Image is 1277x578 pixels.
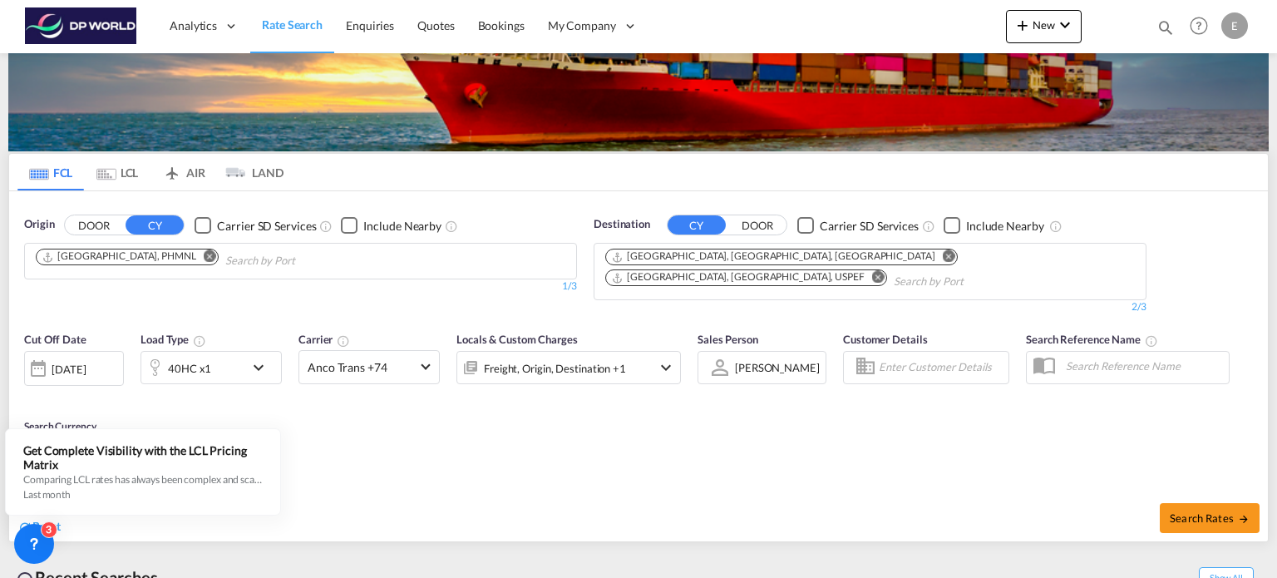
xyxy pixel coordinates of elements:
[922,220,935,233] md-icon: Unchecked: Search for CY (Container Yard) services for all selected carriers.Checked : Search for...
[698,333,758,346] span: Sales Person
[337,334,350,348] md-icon: The selected Trucker/Carrierwill be displayed in the rate results If the rates are from another f...
[126,215,184,235] button: CY
[1055,15,1075,35] md-icon: icon-chevron-down
[456,351,681,384] div: Freight Origin Destination Factory Stuffingicon-chevron-down
[594,216,650,233] span: Destination
[141,333,206,346] span: Load Type
[1170,511,1250,525] span: Search Rates
[1185,12,1221,42] div: Help
[456,333,578,346] span: Locals & Custom Charges
[1013,18,1075,32] span: New
[24,351,124,386] div: [DATE]
[1058,353,1229,378] input: Search Reference Name
[594,300,1146,314] div: 2/3
[42,249,200,264] div: Press delete to remove this chip.
[65,216,123,235] button: DOOR
[170,17,217,34] span: Analytics
[141,351,282,384] div: 40HC x1icon-chevron-down
[17,154,84,190] md-tab-item: FCL
[341,216,441,234] md-checkbox: Checkbox No Ink
[445,220,458,233] md-icon: Unchecked: Ignores neighbouring ports when fetching rates.Checked : Includes neighbouring ports w...
[24,333,86,346] span: Cut Off Date
[1221,12,1248,39] div: E
[308,359,416,376] span: Anco Trans +74
[611,249,939,264] div: Press delete to remove this chip.
[668,215,726,235] button: CY
[9,191,1268,541] div: OriginDOOR CY Checkbox No InkUnchecked: Search for CY (Container Yard) services for all selected ...
[735,361,820,374] div: [PERSON_NAME]
[363,218,441,235] div: Include Nearby
[42,249,196,264] div: Manila, PHMNL
[195,216,316,234] md-checkbox: Checkbox No Ink
[17,520,32,535] md-icon: icon-refresh
[162,163,182,175] md-icon: icon-airplane
[820,218,919,235] div: Carrier SD Services
[843,333,927,346] span: Customer Details
[894,269,1052,295] input: Chips input.
[346,18,394,32] span: Enquiries
[33,244,390,274] md-chips-wrap: Chips container. Use arrow keys to select chips.
[611,249,935,264] div: Miami, FL, USMIA
[944,216,1044,234] md-checkbox: Checkbox No Ink
[298,333,350,346] span: Carrier
[319,220,333,233] md-icon: Unchecked: Search for CY (Container Yard) services for all selected carriers.Checked : Search for...
[262,17,323,32] span: Rate Search
[1006,10,1082,43] button: icon-plus 400-fgNewicon-chevron-down
[603,244,1137,295] md-chips-wrap: Chips container. Use arrow keys to select chips.
[24,383,37,406] md-datepicker: Select
[797,216,919,234] md-checkbox: Checkbox No Ink
[25,7,137,45] img: c08ca190194411f088ed0f3ba295208c.png
[168,357,211,380] div: 40HC x1
[484,357,626,380] div: Freight Origin Destination Factory Stuffing
[861,270,886,287] button: Remove
[1156,18,1175,43] div: icon-magnify
[1160,503,1260,533] button: Search Ratesicon-arrow-right
[611,270,868,284] div: Press delete to remove this chip.
[24,420,96,432] span: Search Currency
[249,358,277,378] md-icon: icon-chevron-down
[733,355,821,379] md-select: Sales Person: Eli Dolgansky
[611,270,865,284] div: Port Everglades, FL, USPEF
[417,18,454,32] span: Quotes
[656,358,676,378] md-icon: icon-chevron-down
[84,154,150,190] md-tab-item: LCL
[17,518,61,536] div: icon-refreshReset
[1049,220,1063,233] md-icon: Unchecked: Ignores neighbouring ports when fetching rates.Checked : Includes neighbouring ports w...
[193,249,218,266] button: Remove
[478,18,525,32] span: Bookings
[1185,12,1213,40] span: Help
[193,334,206,348] md-icon: icon-information-outline
[24,216,54,233] span: Origin
[879,355,1003,380] input: Enter Customer Details
[1013,15,1033,35] md-icon: icon-plus 400-fg
[217,154,284,190] md-tab-item: LAND
[150,154,217,190] md-tab-item: AIR
[52,362,86,377] div: [DATE]
[17,154,284,190] md-pagination-wrapper: Use the left and right arrow keys to navigate between tabs
[932,249,957,266] button: Remove
[1026,333,1158,346] span: Search Reference Name
[217,218,316,235] div: Carrier SD Services
[1238,513,1250,525] md-icon: icon-arrow-right
[32,519,61,533] span: Reset
[1145,334,1158,348] md-icon: Your search will be saved by the below given name
[548,17,616,34] span: My Company
[728,216,786,235] button: DOOR
[225,248,383,274] input: Chips input.
[1156,18,1175,37] md-icon: icon-magnify
[966,218,1044,235] div: Include Nearby
[24,279,577,294] div: 1/3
